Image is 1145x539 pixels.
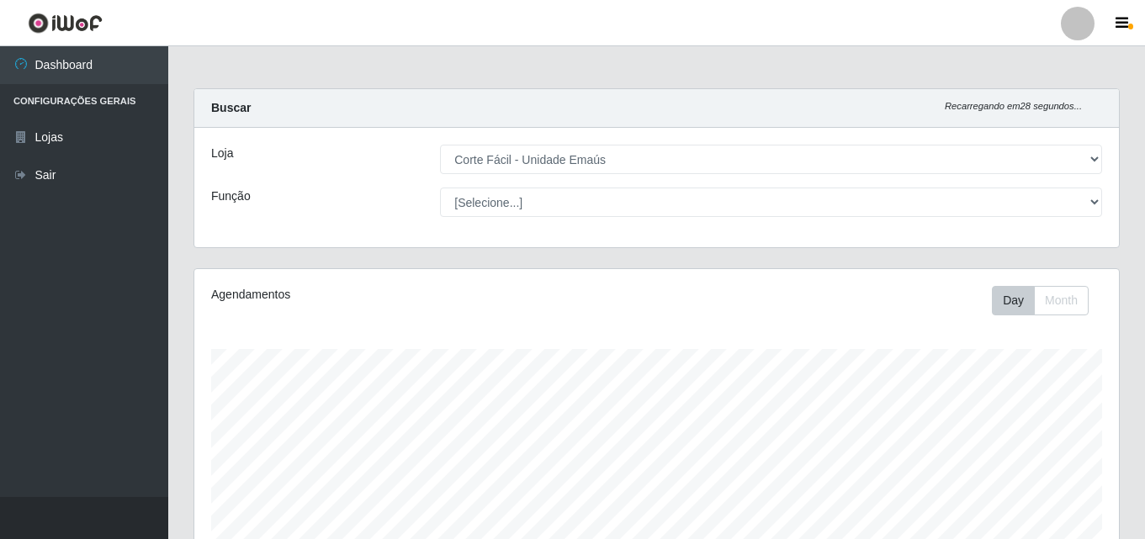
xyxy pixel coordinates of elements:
[992,286,1102,315] div: Toolbar with button groups
[211,101,251,114] strong: Buscar
[211,188,251,205] label: Função
[992,286,1089,315] div: First group
[1034,286,1089,315] button: Month
[945,101,1082,111] i: Recarregando em 28 segundos...
[211,286,568,304] div: Agendamentos
[211,145,233,162] label: Loja
[992,286,1035,315] button: Day
[28,13,103,34] img: CoreUI Logo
